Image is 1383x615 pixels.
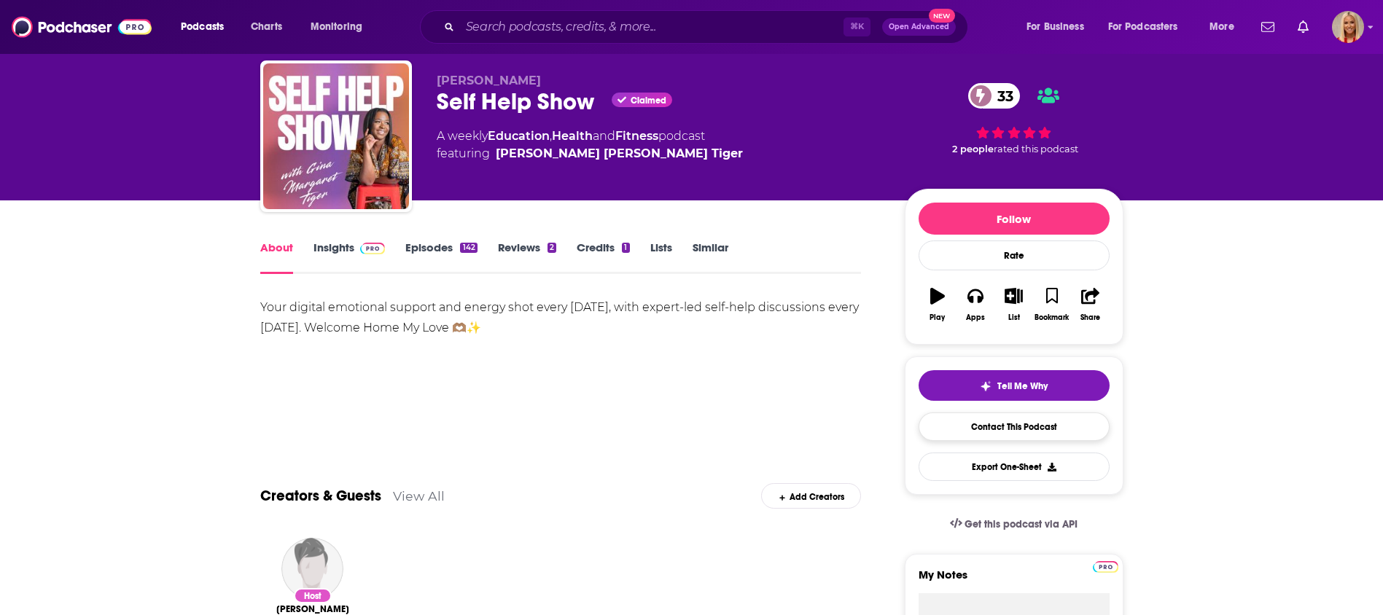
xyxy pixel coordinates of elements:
[1080,313,1100,322] div: Share
[622,243,629,253] div: 1
[393,488,445,504] a: View All
[550,129,552,143] span: ,
[929,9,955,23] span: New
[905,74,1123,164] div: 33 2 peoplerated this podcast
[1026,17,1084,37] span: For Business
[437,74,541,87] span: [PERSON_NAME]
[1209,17,1234,37] span: More
[957,278,994,331] button: Apps
[1199,15,1253,39] button: open menu
[552,129,593,143] a: Health
[241,15,291,39] a: Charts
[593,129,615,143] span: and
[980,380,992,392] img: tell me why sparkle
[952,144,994,154] span: 2 people
[1332,11,1364,43] span: Logged in as KymberleeBolden
[844,17,870,36] span: ⌘ K
[965,518,1078,530] span: Get this podcast via API
[994,144,1078,154] span: rated this podcast
[1108,17,1178,37] span: For Podcasters
[761,483,861,509] div: Add Creators
[548,243,556,253] div: 2
[1292,15,1314,39] a: Show notifications dropdown
[1008,313,1020,322] div: List
[1033,278,1071,331] button: Bookmark
[1016,15,1102,39] button: open menu
[919,412,1110,441] a: Contact This Podcast
[966,313,985,322] div: Apps
[1332,11,1364,43] img: User Profile
[1071,278,1109,331] button: Share
[12,13,152,41] img: Podchaser - Follow, Share and Rate Podcasts
[938,506,1090,542] a: Get this podcast via API
[281,538,343,600] img: Gina Margaret Tiger
[437,145,743,162] span: featuring
[496,145,743,162] a: Gina Margaret Tiger
[919,453,1110,481] button: Export One-Sheet
[313,240,386,274] a: InsightsPodchaser Pro
[1255,15,1280,39] a: Show notifications dropdown
[930,313,945,322] div: Play
[693,240,728,274] a: Similar
[994,278,1032,331] button: List
[488,129,550,143] a: Education
[615,129,658,143] a: Fitness
[1093,561,1118,573] img: Podchaser Pro
[1332,11,1364,43] button: Show profile menu
[251,17,282,37] span: Charts
[311,17,362,37] span: Monitoring
[1093,559,1118,573] a: Pro website
[181,17,224,37] span: Podcasts
[171,15,243,39] button: open menu
[919,370,1110,401] button: tell me why sparkleTell Me Why
[260,487,381,505] a: Creators & Guests
[294,588,332,603] div: Host
[1035,313,1069,322] div: Bookmark
[260,297,862,338] div: Your digital emotional support and energy shot every [DATE], with expert-led self-help discussion...
[460,243,477,253] div: 142
[405,240,477,274] a: Episodes142
[631,97,666,104] span: Claimed
[460,15,844,39] input: Search podcasts, credits, & more...
[919,278,957,331] button: Play
[434,10,982,44] div: Search podcasts, credits, & more...
[889,23,949,31] span: Open Advanced
[1099,15,1199,39] button: open menu
[300,15,381,39] button: open menu
[577,240,629,274] a: Credits1
[360,243,386,254] img: Podchaser Pro
[260,240,293,274] a: About
[498,240,556,274] a: Reviews2
[919,568,1110,593] label: My Notes
[882,18,956,36] button: Open AdvancedNew
[919,240,1110,270] div: Rate
[263,63,409,209] img: Self Help Show
[919,203,1110,235] button: Follow
[650,240,672,274] a: Lists
[997,380,1048,392] span: Tell Me Why
[983,83,1021,109] span: 33
[437,128,743,162] div: A weekly podcast
[968,83,1021,109] a: 33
